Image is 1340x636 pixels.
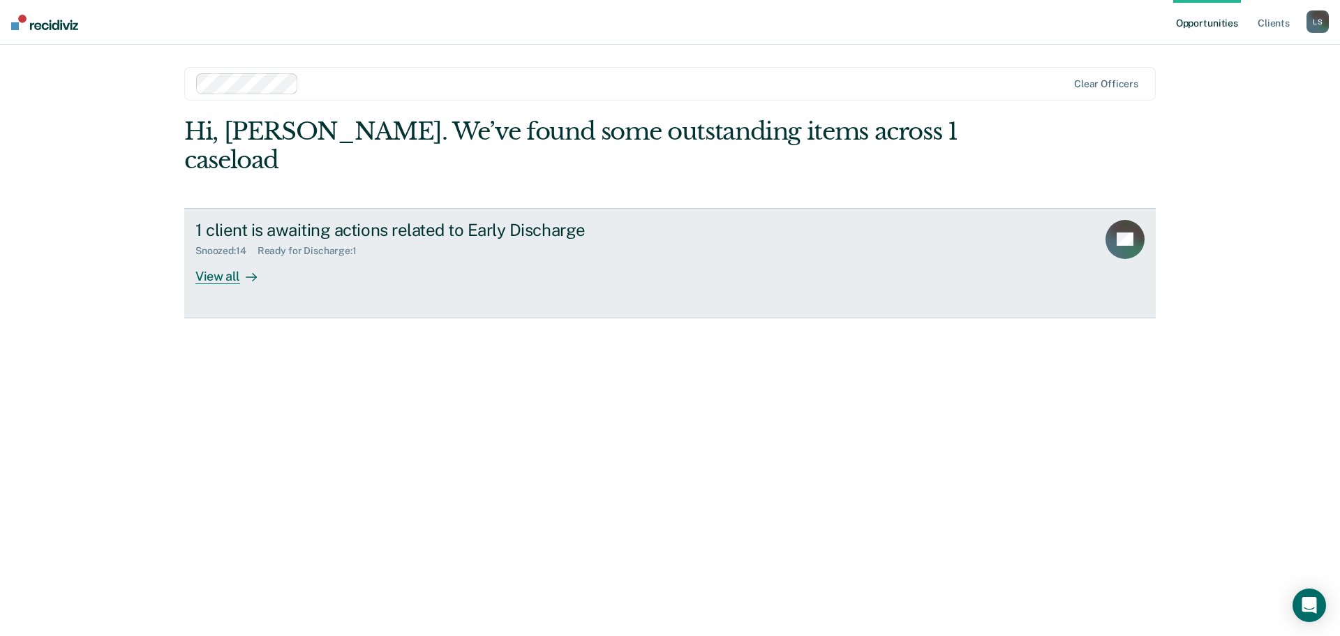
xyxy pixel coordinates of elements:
div: Hi, [PERSON_NAME]. We’ve found some outstanding items across 1 caseload [184,117,962,175]
div: 1 client is awaiting actions related to Early Discharge [195,220,685,240]
img: Recidiviz [11,15,78,30]
div: Open Intercom Messenger [1293,589,1326,622]
div: Clear officers [1074,78,1138,90]
div: L S [1306,10,1329,33]
button: LS [1306,10,1329,33]
a: 1 client is awaiting actions related to Early DischargeSnoozed:14Ready for Discharge:1View all [184,208,1156,318]
div: View all [195,257,274,284]
div: Ready for Discharge : 1 [258,245,368,257]
div: Snoozed : 14 [195,245,258,257]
